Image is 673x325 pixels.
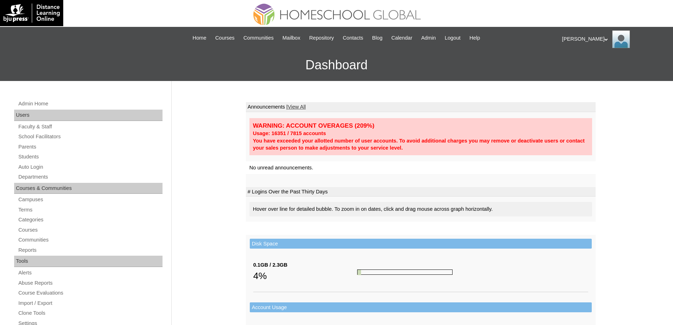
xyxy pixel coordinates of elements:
[253,130,326,136] strong: Usage: 16351 / 7815 accounts
[14,183,163,194] div: Courses & Communities
[18,299,163,308] a: Import / Export
[18,122,163,131] a: Faculty & Staff
[421,34,436,42] span: Admin
[246,102,596,112] td: Announcements |
[562,30,666,48] div: [PERSON_NAME]
[249,202,592,216] div: Hover over line for detailed bubble. To zoom in on dates, click and drag mouse across graph horiz...
[193,34,206,42] span: Home
[18,132,163,141] a: School Facilitators
[18,268,163,277] a: Alerts
[246,161,596,174] td: No unread announcements.
[18,226,163,234] a: Courses
[339,34,367,42] a: Contacts
[466,34,484,42] a: Help
[18,195,163,204] a: Campuses
[18,246,163,255] a: Reports
[4,49,669,81] h3: Dashboard
[14,110,163,121] div: Users
[212,34,238,42] a: Courses
[18,279,163,288] a: Abuse Reports
[215,34,235,42] span: Courses
[288,104,306,110] a: View All
[18,152,163,161] a: Students
[189,34,210,42] a: Home
[445,34,461,42] span: Logout
[14,256,163,267] div: Tools
[612,30,630,48] img: Ariane Ebuen
[18,99,163,108] a: Admin Home
[253,269,357,283] div: 4%
[388,34,416,42] a: Calendar
[253,137,589,152] div: You have exceeded your allotted number of user accounts. To avoid additional charges you may remo...
[343,34,363,42] span: Contacts
[391,34,412,42] span: Calendar
[309,34,334,42] span: Repository
[253,261,357,269] div: 0.1GB / 2.3GB
[372,34,382,42] span: Blog
[470,34,480,42] span: Help
[283,34,301,42] span: Mailbox
[18,289,163,297] a: Course Evaluations
[4,4,60,23] img: logo-white.png
[18,173,163,181] a: Departments
[18,236,163,244] a: Communities
[441,34,464,42] a: Logout
[250,302,592,313] td: Account Usage
[246,187,596,197] td: # Logins Over the Past Thirty Days
[18,205,163,214] a: Terms
[18,215,163,224] a: Categories
[418,34,439,42] a: Admin
[306,34,337,42] a: Repository
[18,143,163,151] a: Parents
[243,34,274,42] span: Communities
[368,34,386,42] a: Blog
[18,163,163,172] a: Auto Login
[253,122,589,130] div: WARNING: ACCOUNT OVERAGES (209%)
[279,34,304,42] a: Mailbox
[18,309,163,318] a: Clone Tools
[240,34,277,42] a: Communities
[250,239,592,249] td: Disk Space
